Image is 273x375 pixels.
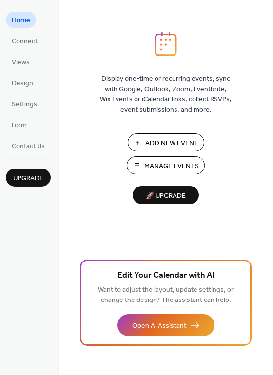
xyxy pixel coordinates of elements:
[6,33,43,49] a: Connect
[144,161,199,171] span: Manage Events
[12,37,38,47] span: Connect
[12,78,33,89] span: Design
[6,169,51,187] button: Upgrade
[6,95,43,112] a: Settings
[155,32,177,56] img: logo_icon.svg
[145,138,198,149] span: Add New Event
[12,16,30,26] span: Home
[12,120,27,131] span: Form
[128,133,204,151] button: Add New Event
[98,283,234,307] span: Want to adjust the layout, update settings, or change the design? The assistant can help.
[6,75,39,91] a: Design
[117,269,214,282] span: Edit Your Calendar with AI
[133,186,199,204] button: 🚀 Upgrade
[6,116,33,132] a: Form
[12,141,45,151] span: Contact Us
[138,189,193,203] span: 🚀 Upgrade
[13,173,43,184] span: Upgrade
[117,314,214,336] button: Open AI Assistant
[6,12,36,28] a: Home
[12,57,30,68] span: Views
[6,137,51,153] a: Contact Us
[100,74,232,115] span: Display one-time or recurring events, sync with Google, Outlook, Zoom, Eventbrite, Wix Events or ...
[127,156,205,174] button: Manage Events
[12,99,37,110] span: Settings
[6,54,36,70] a: Views
[132,321,186,331] span: Open AI Assistant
